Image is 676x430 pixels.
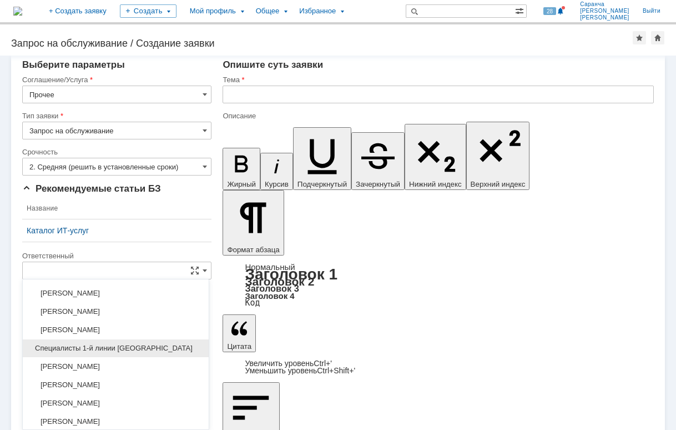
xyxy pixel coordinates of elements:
[11,38,633,49] div: Запрос на обслуживание / Создание заявки
[22,148,209,156] div: Срочность
[471,180,526,188] span: Верхний индекс
[245,283,299,293] a: Заголовок 3
[580,8,629,14] span: [PERSON_NAME]
[29,344,202,353] span: Специалисты 1-й линии [GEOGRAPHIC_DATA]
[27,226,207,235] a: Каталог ИТ-услуг
[245,359,332,368] a: Increase
[543,7,556,15] span: 28
[580,14,629,21] span: [PERSON_NAME]
[223,360,654,374] div: Цитата
[515,5,526,16] span: Расширенный поиск
[29,381,202,389] span: [PERSON_NAME]
[22,59,125,70] span: Выберите параметры
[22,183,161,194] span: Рекомендуемые статьи БЗ
[227,180,256,188] span: Жирный
[317,366,355,375] span: Ctrl+Shift+'
[265,180,289,188] span: Курсив
[223,112,652,119] div: Описание
[29,289,202,298] span: [PERSON_NAME]
[29,362,202,371] span: [PERSON_NAME]
[223,314,256,352] button: Цитата
[297,180,347,188] span: Подчеркнутый
[651,31,664,44] div: Сделать домашней страницей
[245,262,295,272] a: Нормальный
[466,122,530,190] button: Верхний индекс
[245,366,355,375] a: Decrease
[13,7,22,16] a: Перейти на домашнюю страницу
[223,76,652,83] div: Тема
[29,307,202,316] span: [PERSON_NAME]
[580,1,629,8] span: Саранча
[245,291,294,301] a: Заголовок 4
[409,180,462,188] span: Нижний индекс
[223,148,260,190] button: Жирный
[314,359,332,368] span: Ctrl+'
[190,266,199,275] span: Сложная форма
[29,399,202,408] span: [PERSON_NAME]
[22,112,209,119] div: Тип заявки
[633,31,646,44] div: Добавить в избранное
[29,326,202,334] span: [PERSON_NAME]
[22,198,211,219] th: Название
[227,246,279,254] span: Формат абзаца
[223,263,654,307] div: Формат абзаца
[245,266,337,283] a: Заголовок 1
[245,298,260,308] a: Код
[245,275,314,288] a: Заголовок 2
[405,124,466,190] button: Нижний индекс
[223,59,323,70] span: Опишите суть заявки
[22,76,209,83] div: Соглашение/Услуга
[356,180,400,188] span: Зачеркнутый
[227,342,251,351] span: Цитата
[260,153,293,190] button: Курсив
[29,417,202,426] span: [PERSON_NAME]
[22,252,209,259] div: Ответственный
[223,190,284,256] button: Формат абзаца
[351,132,405,190] button: Зачеркнутый
[120,4,176,18] div: Создать
[13,7,22,16] img: logo
[293,127,351,190] button: Подчеркнутый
